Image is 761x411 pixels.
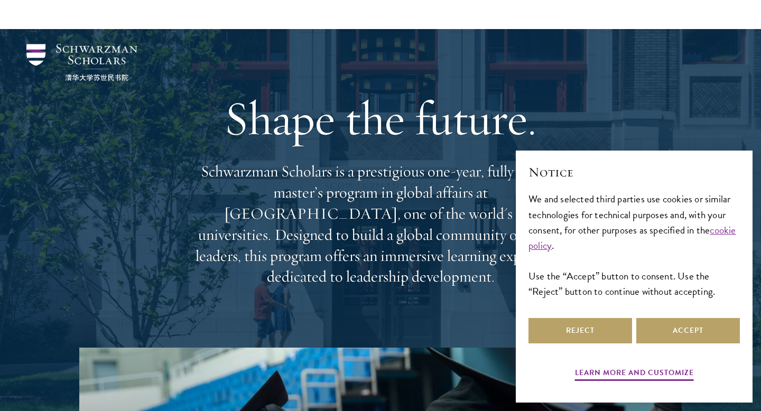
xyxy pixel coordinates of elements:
img: Schwarzman Scholars [26,44,137,81]
h2: Notice [528,163,740,181]
div: We and selected third parties use cookies or similar technologies for technical purposes and, wit... [528,191,740,298]
button: Learn more and customize [575,366,694,382]
p: Schwarzman Scholars is a prestigious one-year, fully funded master’s program in global affairs at... [190,161,571,287]
h1: Shape the future. [190,89,571,148]
button: Accept [636,318,740,343]
button: Reject [528,318,632,343]
a: cookie policy [528,222,736,253]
